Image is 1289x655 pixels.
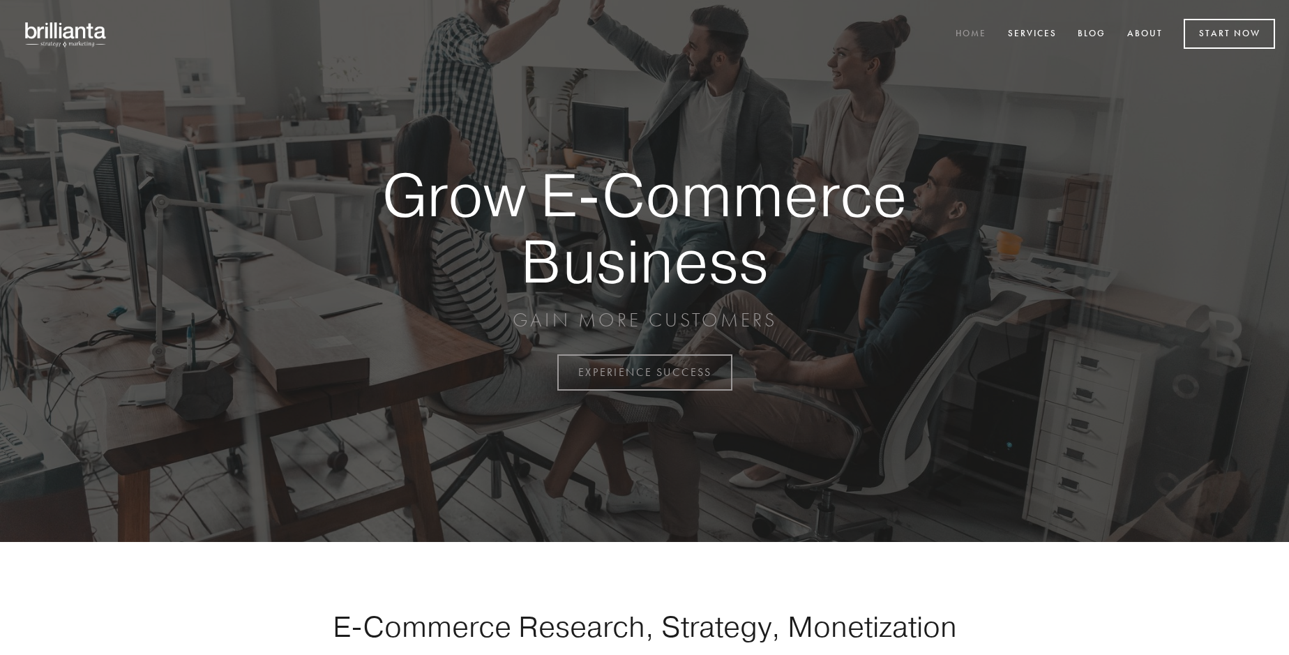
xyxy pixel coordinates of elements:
img: brillianta - research, strategy, marketing [14,14,119,54]
a: EXPERIENCE SUCCESS [557,354,732,391]
strong: Grow E-Commerce Business [333,162,956,294]
a: Home [947,23,995,46]
a: About [1118,23,1172,46]
a: Services [999,23,1066,46]
a: Start Now [1184,19,1275,49]
a: Blog [1069,23,1115,46]
p: GAIN MORE CUSTOMERS [333,308,956,333]
h1: E-Commerce Research, Strategy, Monetization [289,609,1000,644]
